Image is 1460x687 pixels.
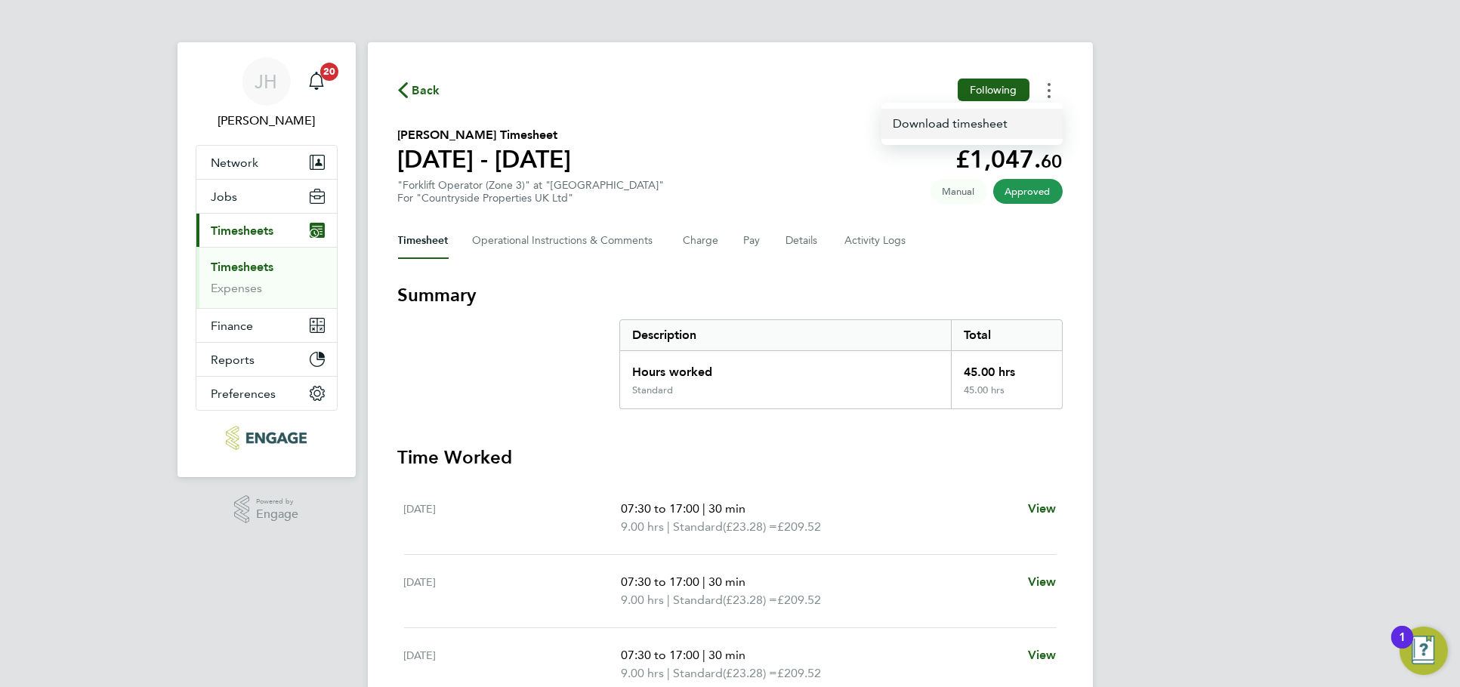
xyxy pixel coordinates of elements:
[196,180,337,213] button: Jobs
[196,377,337,410] button: Preferences
[723,593,777,607] span: (£23.28) =
[621,648,699,662] span: 07:30 to 17:00
[211,260,274,274] a: Timesheets
[255,72,278,91] span: JH
[951,351,1061,384] div: 45.00 hrs
[211,319,254,333] span: Finance
[845,223,909,259] button: Activity Logs
[667,593,670,607] span: |
[993,179,1063,204] span: This timesheet has been approved.
[196,57,338,130] a: JH[PERSON_NAME]
[196,309,337,342] button: Finance
[1042,150,1063,172] span: 60
[708,501,745,516] span: 30 min
[744,223,762,259] button: Pay
[412,82,440,100] span: Back
[1028,575,1057,589] span: View
[621,575,699,589] span: 07:30 to 17:00
[619,319,1063,409] div: Summary
[684,223,720,259] button: Charge
[398,192,665,205] div: For "Countryside Properties UK Ltd"
[398,223,449,259] button: Timesheet
[777,519,821,534] span: £209.52
[211,223,274,238] span: Timesheets
[398,445,1063,470] h3: Time Worked
[1028,646,1057,664] a: View
[723,519,777,534] span: (£23.28) =
[196,214,337,247] button: Timesheets
[1028,500,1057,518] a: View
[708,648,745,662] span: 30 min
[667,666,670,680] span: |
[320,63,338,81] span: 20
[226,426,307,450] img: pcrnet-logo-retina.png
[702,648,705,662] span: |
[404,500,622,536] div: [DATE]
[632,384,673,396] div: Standard
[234,495,298,524] a: Powered byEngage
[723,666,777,680] span: (£23.28) =
[1399,637,1406,657] div: 1
[956,145,1063,174] app-decimal: £1,047.
[398,179,665,205] div: "Forklift Operator (Zone 3)" at "[GEOGRAPHIC_DATA]"
[1036,79,1063,102] button: Timesheets Menu
[620,320,952,350] div: Description
[673,664,723,682] span: Standard
[777,666,821,680] span: £209.52
[621,501,699,516] span: 07:30 to 17:00
[951,320,1061,350] div: Total
[196,343,337,376] button: Reports
[621,593,664,607] span: 9.00 hrs
[931,179,987,204] span: This timesheet was manually created.
[473,223,659,259] button: Operational Instructions & Comments
[404,646,622,682] div: [DATE]
[1028,573,1057,591] a: View
[301,57,332,106] a: 20
[951,384,1061,408] div: 45.00 hrs
[881,109,1063,139] a: Timesheets Menu
[958,79,1029,101] button: Following
[256,508,298,521] span: Engage
[398,81,440,100] button: Back
[1400,627,1448,675] button: Open Resource Center, 1 new notification
[673,518,723,536] span: Standard
[708,575,745,589] span: 30 min
[211,387,276,401] span: Preferences
[673,591,723,609] span: Standard
[211,353,255,367] span: Reports
[1028,501,1057,516] span: View
[404,573,622,609] div: [DATE]
[196,146,337,179] button: Network
[196,112,338,130] span: Jess Hogan
[702,575,705,589] span: |
[256,495,298,508] span: Powered by
[621,666,664,680] span: 9.00 hrs
[667,519,670,534] span: |
[211,189,238,204] span: Jobs
[398,144,572,174] h1: [DATE] - [DATE]
[398,283,1063,307] h3: Summary
[211,281,263,295] a: Expenses
[620,351,952,384] div: Hours worked
[398,126,572,144] h2: [PERSON_NAME] Timesheet
[1028,648,1057,662] span: View
[196,247,337,308] div: Timesheets
[177,42,356,477] nav: Main navigation
[196,426,338,450] a: Go to home page
[211,156,259,170] span: Network
[702,501,705,516] span: |
[621,519,664,534] span: 9.00 hrs
[777,593,821,607] span: £209.52
[970,83,1017,97] span: Following
[786,223,821,259] button: Details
